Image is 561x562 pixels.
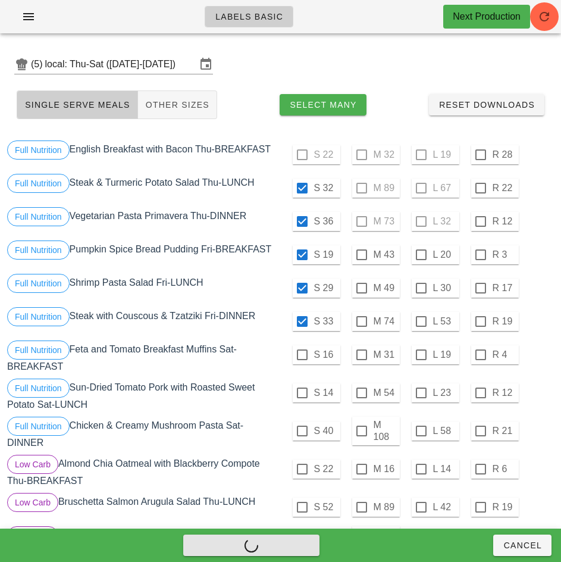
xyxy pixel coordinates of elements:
span: Full Nutrition [15,341,62,359]
div: Steak with Couscous & Tzatziki Fri-DINNER [5,305,281,338]
label: S 32 [314,182,338,194]
label: L 30 [433,282,457,294]
button: Select Many [280,94,366,115]
label: M 89 [374,501,397,513]
label: M 49 [374,282,397,294]
a: Labels Basic [205,6,293,27]
label: S 52 [314,501,338,513]
div: Shrimp Pasta Salad Fri-LUNCH [5,271,281,305]
label: R 12 [493,216,516,227]
label: S 22 [314,463,338,475]
div: Chicken & Creamy Mushroom Pasta Sat-DINNER [5,414,281,452]
div: Feta and Tomato Breakfast Muffins Sat-BREAKFAST [5,338,281,376]
label: R 12 [493,387,516,399]
label: R 19 [493,501,516,513]
label: S 40 [314,425,338,437]
label: R 6 [493,463,516,475]
div: Sun-Dried Tomato Pork with Roasted Sweet Potato Sat-LUNCH [5,376,281,414]
label: M 108 [374,419,397,443]
label: R 17 [493,282,516,294]
span: Full Nutrition [15,308,62,326]
label: R 28 [493,149,516,161]
div: English Breakfast with Bacon Thu-BREAKFAST [5,138,281,171]
span: Single Serve Meals [24,100,130,110]
span: Full Nutrition [15,417,62,435]
button: Cancel [493,535,551,556]
label: M 43 [374,249,397,261]
label: R 19 [493,316,516,327]
label: R 22 [493,182,516,194]
label: M 31 [374,349,397,361]
label: M 54 [374,387,397,399]
span: Low Carb [15,455,51,473]
label: L 19 [433,349,457,361]
div: (5) [31,58,45,70]
label: S 33 [314,316,338,327]
span: Full Nutrition [15,174,62,192]
div: Pumpkin Spice Bread Pudding Fri-BREAKFAST [5,238,281,271]
label: L 14 [433,463,457,475]
label: M 16 [374,463,397,475]
label: L 53 [433,316,457,327]
span: Full Nutrition [15,141,62,159]
div: BBQ Chicken with Roasted Yams Thu-DINNER [5,524,281,557]
span: Full Nutrition [15,379,62,397]
label: L 42 [433,501,457,513]
span: Other Sizes [145,100,209,110]
span: Reset Downloads [438,100,535,110]
label: L 58 [433,425,457,437]
div: Steak & Turmeric Potato Salad Thu-LUNCH [5,171,281,205]
label: L 23 [433,387,457,399]
label: S 16 [314,349,338,361]
label: R 21 [493,425,516,437]
label: R 3 [493,249,516,261]
label: S 14 [314,387,338,399]
span: Select Many [289,100,357,110]
span: Full Nutrition [15,274,62,292]
span: Labels Basic [215,12,283,21]
div: Bruschetta Salmon Arugula Salad Thu-LUNCH [5,491,281,524]
button: Reset Downloads [429,94,544,115]
div: Almond Chia Oatmeal with Blackberry Compote Thu-BREAKFAST [5,452,281,491]
label: S 19 [314,249,338,261]
span: Full Nutrition [15,241,62,259]
label: M 74 [374,316,397,327]
label: S 36 [314,216,338,227]
label: S 29 [314,282,338,294]
span: Full Nutrition [15,208,62,226]
div: Vegetarian Pasta Primavera Thu-DINNER [5,205,281,238]
button: Single Serve Meals [17,90,138,119]
span: Low Carb [15,527,51,545]
span: Low Carb [15,494,51,511]
span: Cancel [503,541,542,550]
label: R 4 [493,349,516,361]
label: L 20 [433,249,457,261]
button: Other Sizes [138,90,217,119]
div: Next Production [453,10,521,24]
